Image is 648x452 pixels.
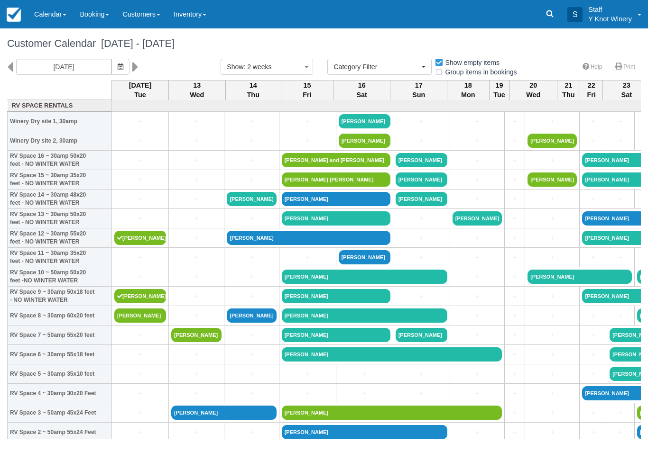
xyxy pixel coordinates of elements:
[396,328,447,342] a: [PERSON_NAME]
[227,231,390,245] a: [PERSON_NAME]
[171,136,222,146] a: +
[282,369,333,379] a: +
[227,192,276,206] a: [PERSON_NAME]
[8,112,112,131] th: Winery Dry site 1, 30amp
[8,345,112,364] th: RV Space 6 ~ 30amp 55x18 feet
[582,369,604,379] a: +
[435,65,523,79] label: Group items in bookings
[8,209,112,228] th: RV Space 13 ~ 30amp 50x20 feet - NO WINTER WATER
[610,253,632,262] a: +
[507,272,522,282] a: +
[171,194,222,204] a: +
[582,136,604,146] a: +
[96,37,175,49] span: [DATE] - [DATE]
[171,406,277,420] a: [PERSON_NAME]
[282,308,447,323] a: [PERSON_NAME]
[171,175,222,185] a: +
[227,136,276,146] a: +
[282,406,502,420] a: [PERSON_NAME]
[227,330,276,340] a: +
[227,63,243,71] span: Show
[171,117,222,127] a: +
[588,5,632,14] p: Staff
[114,350,166,360] a: +
[114,253,166,262] a: +
[582,117,604,127] a: +
[7,38,641,49] h1: Customer Calendar
[114,272,166,282] a: +
[453,427,502,437] a: +
[114,308,166,323] a: [PERSON_NAME]
[453,155,502,165] a: +
[171,328,222,342] a: [PERSON_NAME]
[396,369,447,379] a: +
[339,369,390,379] a: +
[588,14,632,24] p: Y Knot Winery
[114,231,166,245] a: [PERSON_NAME]
[282,253,333,262] a: +
[528,117,577,127] a: +
[7,8,21,22] img: checkfront-main-nav-mini-logo.png
[582,194,604,204] a: +
[528,311,577,321] a: +
[282,347,502,362] a: [PERSON_NAME]
[396,253,447,262] a: +
[396,172,447,187] a: [PERSON_NAME]
[567,7,583,22] div: S
[507,350,522,360] a: +
[557,80,580,100] th: 21 Thu
[227,350,276,360] a: +
[114,136,166,146] a: +
[282,389,333,398] a: +
[528,408,577,418] a: +
[396,117,447,127] a: +
[528,194,577,204] a: +
[8,423,112,442] th: RV Space 2 ~ 50amp 55x24 Feet
[509,80,557,100] th: 20 Wed
[333,80,390,100] th: 16 Sat
[227,427,276,437] a: +
[114,427,166,437] a: +
[333,62,419,72] span: Category Filter
[528,427,577,437] a: +
[577,60,608,74] a: Help
[114,289,166,303] a: [PERSON_NAME]
[243,63,271,71] span: : 2 weeks
[528,291,577,301] a: +
[114,369,166,379] a: +
[528,233,577,243] a: +
[282,192,390,206] a: [PERSON_NAME]
[435,59,507,65] span: Show empty items
[507,369,522,379] a: +
[453,369,502,379] a: +
[10,101,110,110] a: RV Space Rentals
[171,233,222,243] a: +
[528,214,577,224] a: +
[171,253,222,262] a: +
[507,389,522,398] a: +
[8,306,112,325] th: RV Space 8 ~ 30amp 60x20 feet
[8,384,112,403] th: RV Space 4 ~ 30amp 30x20 Feet
[8,170,112,190] th: RV Space 15 ~ 30amp 35x20 feet - NO WINTER WATER
[396,233,447,243] a: +
[528,155,577,165] a: +
[507,175,522,185] a: +
[528,253,577,262] a: +
[8,267,112,287] th: RV Space 10 ~ 50amp 50x20 feet -NO WINTER WATER
[507,136,522,146] a: +
[282,117,333,127] a: +
[507,291,522,301] a: +
[339,114,390,128] a: [PERSON_NAME]
[528,172,577,187] a: [PERSON_NAME]
[435,68,525,75] span: Group items in bookings
[282,270,447,284] a: [PERSON_NAME]
[171,389,222,398] a: +
[582,311,604,321] a: +
[453,175,502,185] a: +
[339,250,390,264] a: [PERSON_NAME]
[227,117,276,127] a: +
[227,291,276,301] a: +
[396,136,447,146] a: +
[507,408,522,418] a: +
[453,389,502,398] a: +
